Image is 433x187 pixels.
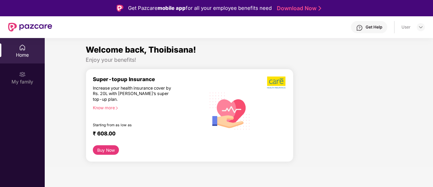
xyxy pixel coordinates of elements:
[8,23,52,32] img: New Pazcare Logo
[86,45,196,55] span: Welcome back, Thoibisana!
[401,24,411,30] div: User
[117,5,123,12] img: Logo
[418,24,424,30] img: svg+xml;base64,PHN2ZyBpZD0iRHJvcGRvd24tMzJ4MzIiIHhtbG5zPSJodHRwOi8vd3d3LnczLm9yZy8yMDAwL3N2ZyIgd2...
[93,76,206,82] div: Super-topup Insurance
[128,4,272,12] div: Get Pazcare for all your employee benefits need
[267,76,286,89] img: b5dec4f62d2307b9de63beb79f102df3.png
[158,5,186,11] strong: mobile app
[115,106,119,110] span: right
[86,56,392,63] div: Enjoy your benefits!
[19,71,26,78] img: svg+xml;base64,PHN2ZyB3aWR0aD0iMjAiIGhlaWdodD0iMjAiIHZpZXdCb3g9IjAgMCAyMCAyMCIgZmlsbD0ibm9uZSIgeG...
[93,123,177,128] div: Starting from as low as
[93,145,119,155] button: Buy Now
[93,105,202,110] div: Know more
[356,24,363,31] img: svg+xml;base64,PHN2ZyBpZD0iSGVscC0zMngzMiIgeG1sbnM9Imh0dHA6Ly93d3cudzMub3JnLzIwMDAvc3ZnIiB3aWR0aD...
[318,5,321,12] img: Stroke
[366,24,382,30] div: Get Help
[19,44,26,51] img: svg+xml;base64,PHN2ZyBpZD0iSG9tZSIgeG1sbnM9Imh0dHA6Ly93d3cudzMub3JnLzIwMDAvc3ZnIiB3aWR0aD0iMjAiIG...
[277,5,319,12] a: Download Now
[206,86,254,135] img: svg+xml;base64,PHN2ZyB4bWxucz0iaHR0cDovL3d3dy53My5vcmcvMjAwMC9zdmciIHhtbG5zOnhsaW5rPSJodHRwOi8vd3...
[93,130,199,138] div: ₹ 608.00
[93,86,177,102] div: Increase your health insurance cover by Rs. 20L with [PERSON_NAME]’s super top-up plan.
